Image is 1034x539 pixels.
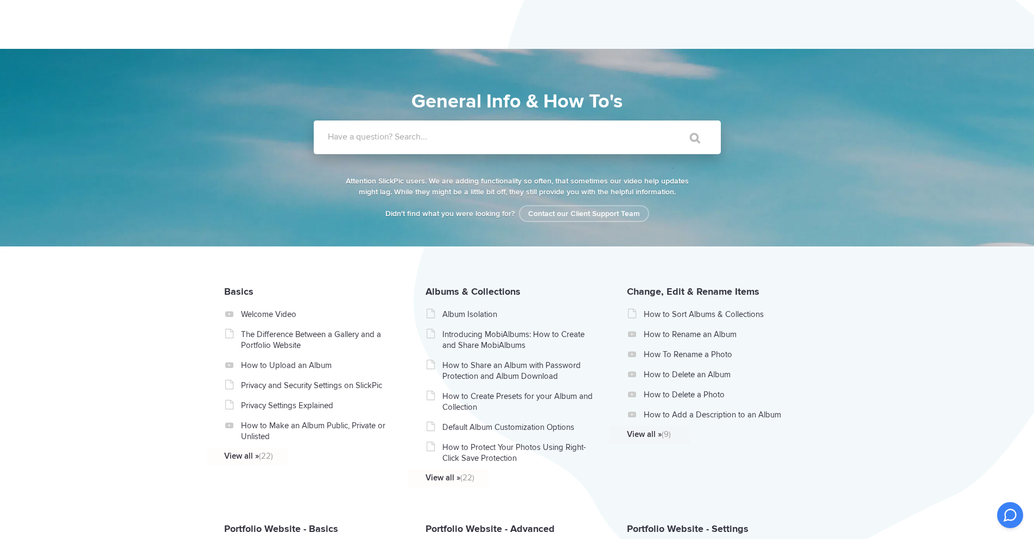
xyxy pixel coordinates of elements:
a: Portfolio Website - Settings [627,523,748,535]
a: How to Rename an Album [644,329,797,340]
a: View all »(9) [627,429,781,440]
a: Introducing MobiAlbums: How to Create and Share MobiAlbums [442,329,596,351]
a: View all »(22) [224,451,378,461]
a: Albums & Collections [426,286,521,297]
a: How to Delete a Photo [644,389,797,400]
a: Portfolio Website - Basics [224,523,338,535]
a: How to Protect Your Photos Using Right-Click Save Protection [442,442,596,464]
h1: General Info & How To's [265,87,770,116]
a: Default Album Customization Options [442,422,596,433]
a: Contact our Client Support Team [519,205,649,222]
a: Welcome Video [241,309,395,320]
a: View all »(22) [426,472,579,483]
a: How to Upload an Album [241,360,395,371]
a: How to Delete an Album [644,369,797,380]
input:  [667,125,713,151]
a: How To Rename a Photo [644,349,797,360]
label: Have a question? Search... [328,131,735,142]
a: Change, Edit & Rename Items [627,286,759,297]
p: Attention SlickPic users. We are adding functionality so often, that sometimes our video help upd... [344,176,691,198]
a: How to Create Presets for your Album and Collection [442,391,596,413]
a: Privacy and Security Settings on SlickPic [241,380,395,391]
a: How to Share an Album with Password Protection and Album Download [442,360,596,382]
a: Album Isolation [442,309,596,320]
a: How to Sort Albums & Collections [644,309,797,320]
a: The Difference Between a Gallery and a Portfolio Website [241,329,395,351]
p: Didn't find what you were looking for? [344,208,691,219]
a: Privacy Settings Explained [241,400,395,411]
a: How to Make an Album Public, Private or Unlisted [241,420,395,442]
a: How to Add a Description to an Album [644,409,797,420]
a: Basics [224,286,253,297]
